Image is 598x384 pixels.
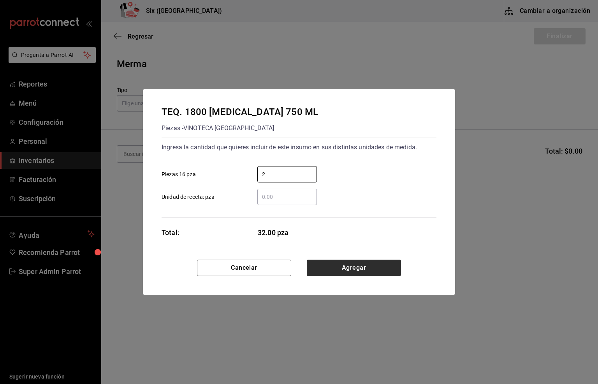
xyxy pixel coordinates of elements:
[162,193,215,201] span: Unidad de receta: pza
[162,141,436,154] div: Ingresa la cantidad que quieres incluir de este insumo en sus distintas unidades de medida.
[307,260,401,276] button: Agregar
[162,122,318,134] div: Piezas - VINOTECA [GEOGRAPHIC_DATA]
[162,227,179,238] div: Total:
[257,170,317,179] input: Piezas 16 pza
[258,227,317,238] span: 32.00 pza
[162,105,318,119] div: TEQ. 1800 [MEDICAL_DATA] 750 ML
[257,192,317,202] input: Unidad de receta: pza
[162,170,196,179] span: Piezas 16 pza
[197,260,291,276] button: Cancelar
